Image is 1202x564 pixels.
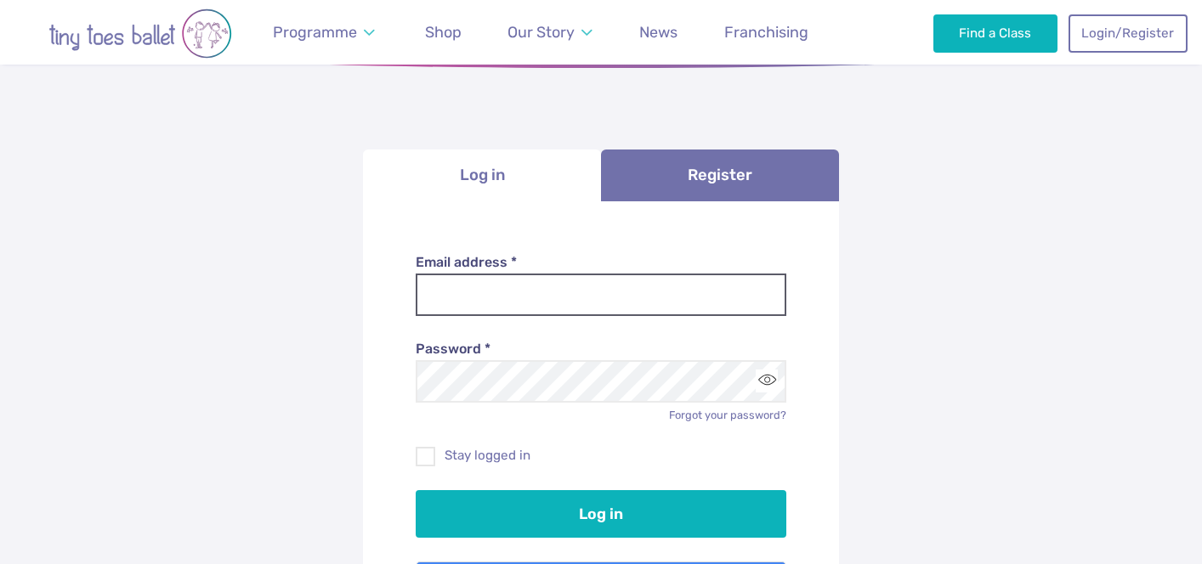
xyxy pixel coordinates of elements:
button: Toggle password visibility [756,369,779,392]
label: Email address * [416,253,787,272]
label: Stay logged in [416,447,787,465]
span: Our Story [507,23,575,41]
a: Programme [265,14,383,52]
button: Log in [416,490,787,538]
span: Franchising [724,23,808,41]
span: News [639,23,678,41]
a: Register [601,149,839,201]
span: Shop [425,23,462,41]
a: Shop [417,14,469,52]
a: Franchising [717,14,816,52]
a: Forgot your password? [669,409,786,421]
a: News [632,14,685,52]
a: Login/Register [1069,14,1188,52]
label: Password * [416,340,787,358]
a: Find a Class [933,14,1058,52]
a: Our Story [500,14,600,52]
span: Programme [273,23,357,41]
img: tiny toes ballet [21,8,259,59]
